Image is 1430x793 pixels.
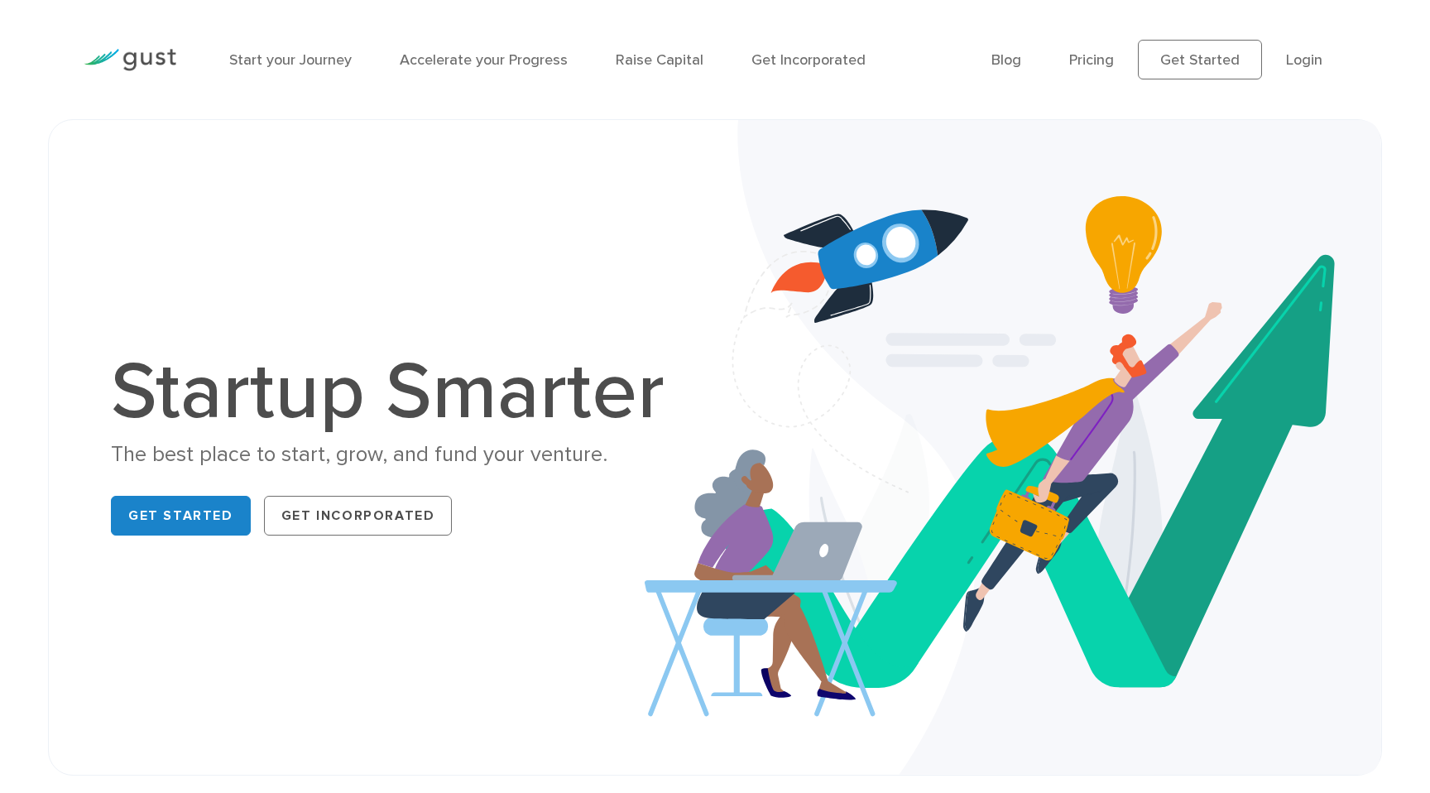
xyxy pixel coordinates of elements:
[645,120,1381,775] img: Startup Smarter Hero
[400,51,568,69] a: Accelerate your Progress
[991,51,1021,69] a: Blog
[1069,51,1114,69] a: Pricing
[751,51,866,69] a: Get Incorporated
[111,440,682,469] div: The best place to start, grow, and fund your venture.
[1286,51,1322,69] a: Login
[111,353,682,432] h1: Startup Smarter
[1138,40,1262,79] a: Get Started
[264,496,453,536] a: Get Incorporated
[84,49,176,71] img: Gust Logo
[111,496,251,536] a: Get Started
[616,51,703,69] a: Raise Capital
[229,51,352,69] a: Start your Journey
